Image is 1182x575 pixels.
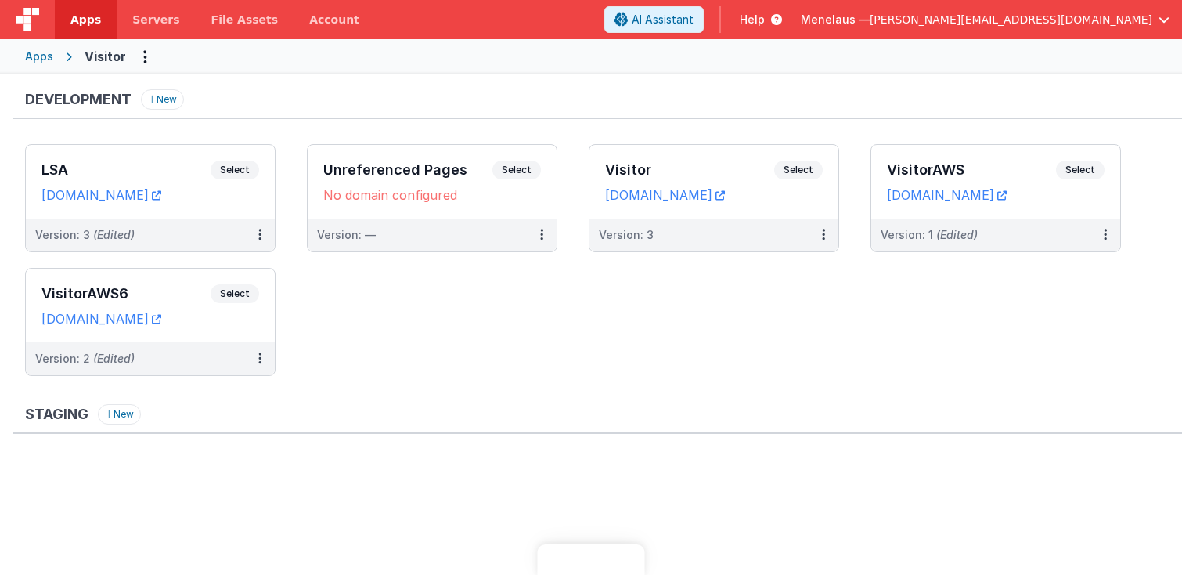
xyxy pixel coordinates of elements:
[41,286,211,302] h3: VisitorAWS6
[604,6,704,33] button: AI Assistant
[801,12,1169,27] button: Menelaus — [PERSON_NAME][EMAIL_ADDRESS][DOMAIN_NAME]
[887,162,1056,178] h3: VisitorAWS
[887,187,1007,203] a: [DOMAIN_NAME]
[70,12,101,27] span: Apps
[632,12,694,27] span: AI Assistant
[870,12,1152,27] span: [PERSON_NAME][EMAIL_ADDRESS][DOMAIN_NAME]
[801,12,870,27] span: Menelaus —
[25,407,88,422] h3: Staging
[936,228,978,241] span: (Edited)
[141,89,184,110] button: New
[41,187,161,203] a: [DOMAIN_NAME]
[492,161,541,179] span: Select
[323,187,541,203] div: No domain configured
[93,352,135,365] span: (Edited)
[93,228,135,241] span: (Edited)
[41,311,161,327] a: [DOMAIN_NAME]
[35,227,135,243] div: Version: 3
[98,404,141,425] button: New
[740,12,765,27] span: Help
[132,12,179,27] span: Servers
[317,227,376,243] div: Version: —
[774,161,823,179] span: Select
[25,92,132,107] h3: Development
[211,284,259,303] span: Select
[599,227,654,243] div: Version: 3
[211,12,279,27] span: File Assets
[323,162,492,178] h3: Unreferenced Pages
[605,187,725,203] a: [DOMAIN_NAME]
[211,161,259,179] span: Select
[85,47,126,66] div: Visitor
[881,227,978,243] div: Version: 1
[1056,161,1105,179] span: Select
[41,162,211,178] h3: LSA
[25,49,53,64] div: Apps
[35,351,135,367] div: Version: 2
[605,162,774,178] h3: Visitor
[132,44,157,69] button: Options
